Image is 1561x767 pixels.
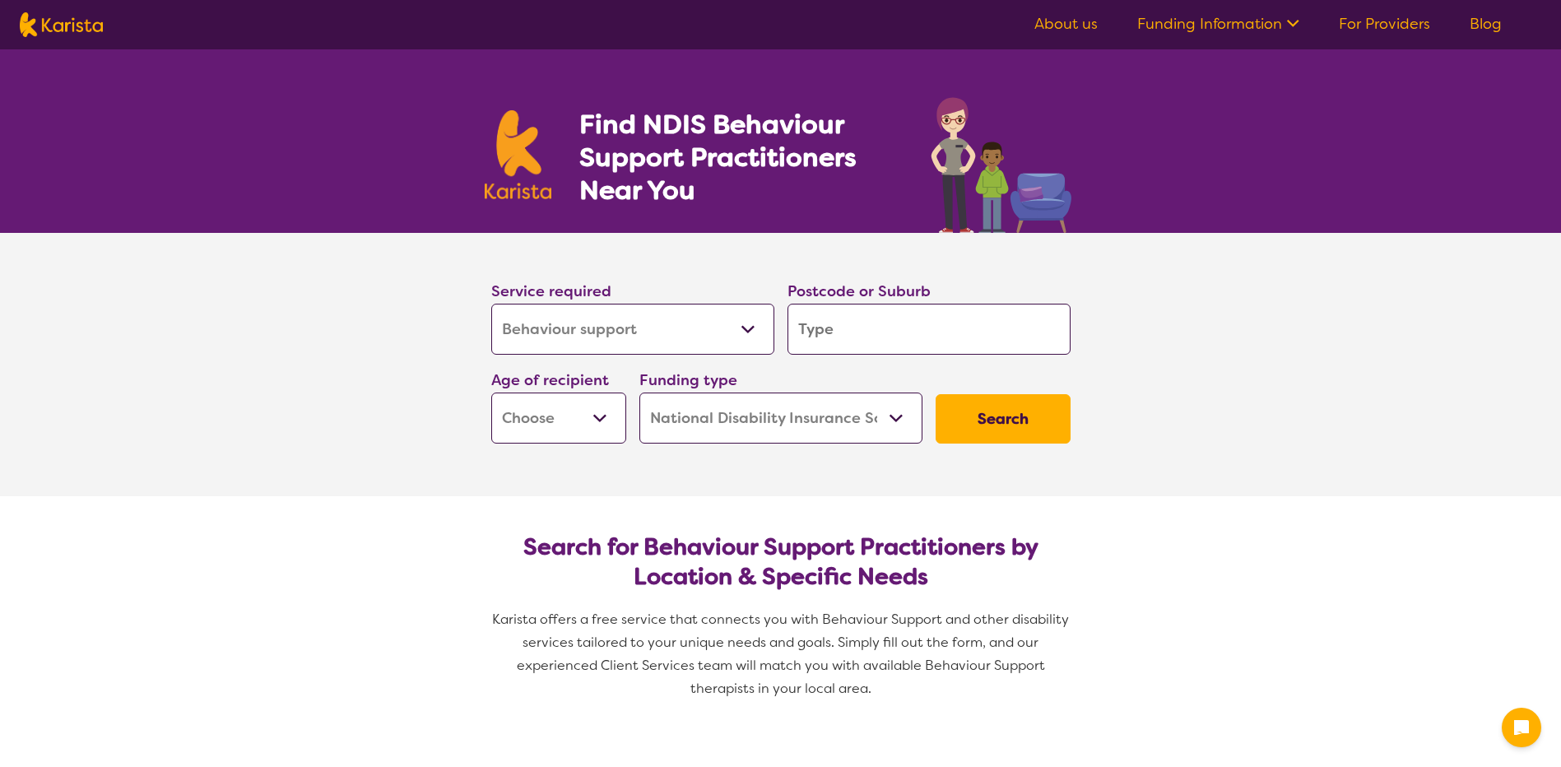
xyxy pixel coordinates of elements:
[491,370,609,390] label: Age of recipient
[936,394,1071,444] button: Search
[1470,14,1502,34] a: Blog
[1339,14,1430,34] a: For Providers
[20,12,103,37] img: Karista logo
[787,281,931,301] label: Postcode or Suburb
[579,108,898,207] h1: Find NDIS Behaviour Support Practitioners Near You
[504,532,1057,592] h2: Search for Behaviour Support Practitioners by Location & Specific Needs
[1034,14,1098,34] a: About us
[1137,14,1299,34] a: Funding Information
[639,370,737,390] label: Funding type
[787,304,1071,355] input: Type
[927,89,1077,233] img: behaviour-support
[485,110,552,199] img: Karista logo
[491,281,611,301] label: Service required
[485,608,1077,700] p: Karista offers a free service that connects you with Behaviour Support and other disability servi...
